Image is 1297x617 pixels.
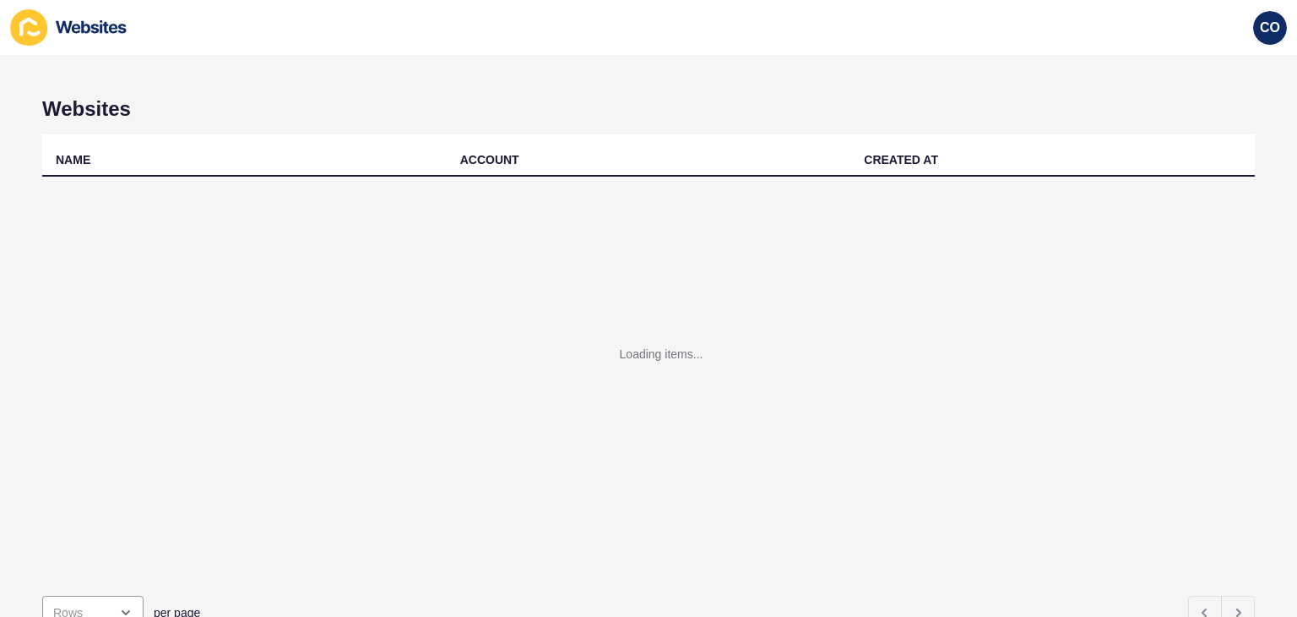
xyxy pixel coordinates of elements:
[864,151,938,168] div: CREATED AT
[620,346,703,363] div: Loading items...
[1260,19,1280,36] span: CO
[460,151,519,168] div: ACCOUNT
[42,97,1255,121] h1: Websites
[56,151,90,168] div: NAME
